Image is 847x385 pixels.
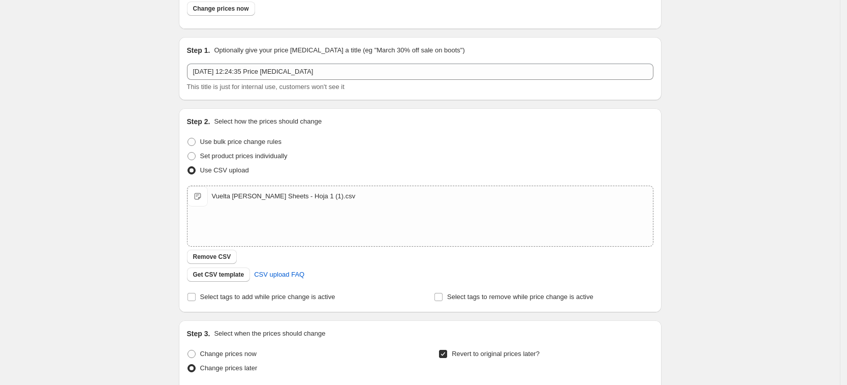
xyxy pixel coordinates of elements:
[214,45,464,55] p: Optionally give your price [MEDICAL_DATA] a title (eg "March 30% off sale on boots")
[214,329,325,339] p: Select when the prices should change
[200,364,258,372] span: Change prices later
[214,116,322,127] p: Select how the prices should change
[447,293,593,301] span: Select tags to remove while price change is active
[187,83,344,91] span: This title is just for internal use, customers won't see it
[193,253,231,261] span: Remove CSV
[200,166,249,174] span: Use CSV upload
[200,293,335,301] span: Select tags to add while price change is active
[200,138,281,145] span: Use bulk price change rules
[212,191,356,201] div: Vuelta [PERSON_NAME] Sheets - Hoja 1 (1).csv
[187,2,255,16] button: Change prices now
[452,350,540,358] span: Revert to original prices later?
[187,268,250,282] button: Get CSV template
[254,270,304,280] span: CSV upload FAQ
[187,64,653,80] input: 30% off holiday sale
[200,152,288,160] span: Set product prices individually
[187,116,210,127] h2: Step 2.
[248,266,310,283] a: CSV upload FAQ
[187,329,210,339] h2: Step 3.
[193,5,249,13] span: Change prices now
[187,250,237,264] button: Remove CSV
[187,45,210,55] h2: Step 1.
[193,271,244,279] span: Get CSV template
[200,350,257,358] span: Change prices now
